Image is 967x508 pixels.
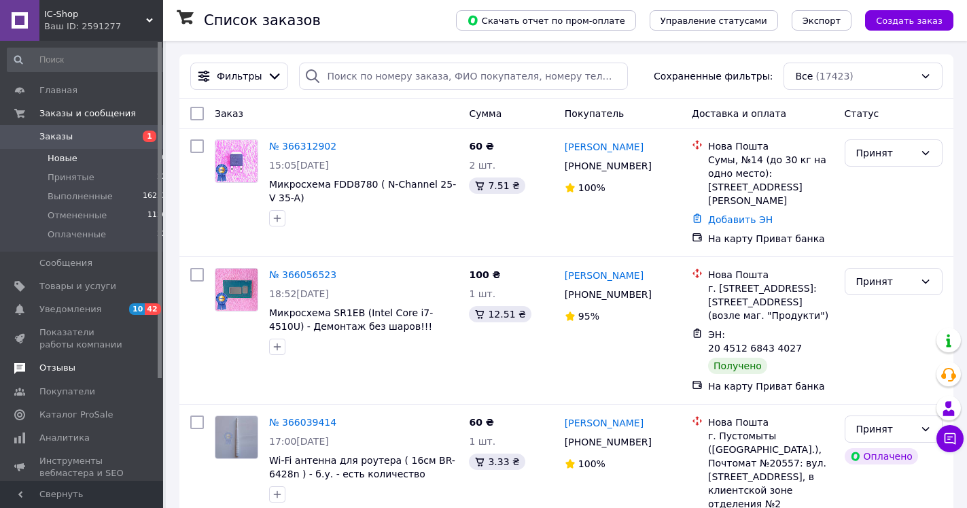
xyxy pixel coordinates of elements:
[708,358,767,374] div: Получено
[469,417,493,428] span: 60 ₴
[708,214,773,225] a: Добавить ЭН
[469,108,502,119] span: Сумма
[708,153,834,207] div: Сумы, №14 (до 30 кг на одно место): [STREET_ADDRESS][PERSON_NAME]
[578,311,599,322] span: 95%
[39,107,136,120] span: Заказы и сообщения
[39,386,95,398] span: Покупатели
[269,179,456,203] a: Микросхема FDD8780 ( N-Channel 25-V 35-A)
[565,437,652,447] span: [PHONE_NUMBER]
[215,108,243,119] span: Заказ
[469,177,525,194] div: 7.51 ₴
[469,288,495,299] span: 1 шт.
[565,160,652,171] span: [PHONE_NUMBER]
[708,379,834,393] div: На карту Приват банка
[269,269,336,280] a: № 366056523
[143,190,166,203] span: 16253
[708,268,834,282] div: Нова Пошта
[856,422,915,437] div: Принят
[215,140,258,182] img: Фото товару
[469,141,493,152] span: 60 ₴
[456,10,636,31] button: Скачать отчет по пром-оплате
[39,455,126,479] span: Инструменты вебмастера и SEO
[792,10,851,31] button: Экспорт
[269,160,329,171] span: 15:05[DATE]
[7,48,168,72] input: Поиск
[217,69,262,83] span: Фильтры
[845,448,918,464] div: Оплачено
[48,228,106,241] span: Оплаченные
[48,171,94,184] span: Принятые
[269,307,433,332] a: Микросхема SR1EB (Intel Core i7-4510U) - Демонтаж без шаров!!!
[876,16,943,26] span: Создать заказ
[661,16,767,26] span: Управление статусами
[269,436,329,447] span: 17:00[DATE]
[143,131,156,142] span: 1
[578,182,605,193] span: 100%
[48,152,77,165] span: Новые
[469,160,495,171] span: 2 шт.
[654,69,773,83] span: Сохраненные фильтры:
[469,306,531,322] div: 12.51 ₴
[708,139,834,153] div: Нова Пошта
[856,146,915,160] div: Принят
[469,269,500,280] span: 100 ₴
[269,417,336,428] a: № 366039414
[215,269,258,311] img: Фото товару
[215,268,258,311] a: Фото товару
[469,436,495,447] span: 1 шт.
[708,329,802,354] span: ЭН: 20 4512 6843 4027
[692,108,786,119] span: Доставка и оплата
[708,416,834,429] div: Нова Пошта
[467,14,625,27] span: Скачать отчет по пром-оплате
[44,20,163,33] div: Ваш ID: 2591277
[39,303,101,316] span: Уведомления
[565,416,644,430] a: [PERSON_NAME]
[565,108,625,119] span: Покупатель
[299,63,627,90] input: Поиск по номеру заказа, ФИО покупателя, номеру телефона, Email, номеру накладной
[269,455,455,479] a: Wi-Fi антенна для роутера ( 16см BR-6428n ) - б.у. - есть количество
[39,131,73,143] span: Заказы
[215,416,258,458] img: Фото товару
[39,432,90,444] span: Аналитика
[565,289,652,300] span: [PHONE_NUMBER]
[39,257,92,269] span: Сообщения
[469,454,525,470] div: 3.33 ₴
[204,12,321,29] h1: Список заказов
[851,14,953,25] a: Создать заказ
[145,303,160,315] span: 42
[856,274,915,289] div: Принят
[565,140,644,154] a: [PERSON_NAME]
[578,458,605,469] span: 100%
[44,8,146,20] span: IC-Shop
[39,280,116,292] span: Товары и услуги
[815,71,853,82] span: (17423)
[157,171,166,184] span: 22
[39,84,77,97] span: Главная
[215,139,258,183] a: Фото товару
[708,282,834,322] div: г. [STREET_ADDRESS]: [STREET_ADDRESS] (возле маг. "Продукти")
[936,425,964,452] button: Чат с покупателем
[39,362,75,374] span: Отзывы
[708,232,834,245] div: На карту Приват банка
[39,326,126,351] span: Показатели работы компании
[845,108,879,119] span: Статус
[865,10,953,31] button: Создать заказ
[269,141,336,152] a: № 366312902
[129,303,145,315] span: 10
[48,190,113,203] span: Выполненные
[215,416,258,459] a: Фото товару
[162,152,166,165] span: 0
[48,209,107,222] span: Отмененные
[269,288,329,299] span: 18:52[DATE]
[650,10,778,31] button: Управление статусами
[157,228,166,241] span: 22
[565,269,644,282] a: [PERSON_NAME]
[795,69,813,83] span: Все
[39,409,113,421] span: Каталог ProSale
[803,16,841,26] span: Экспорт
[147,209,166,222] span: 1126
